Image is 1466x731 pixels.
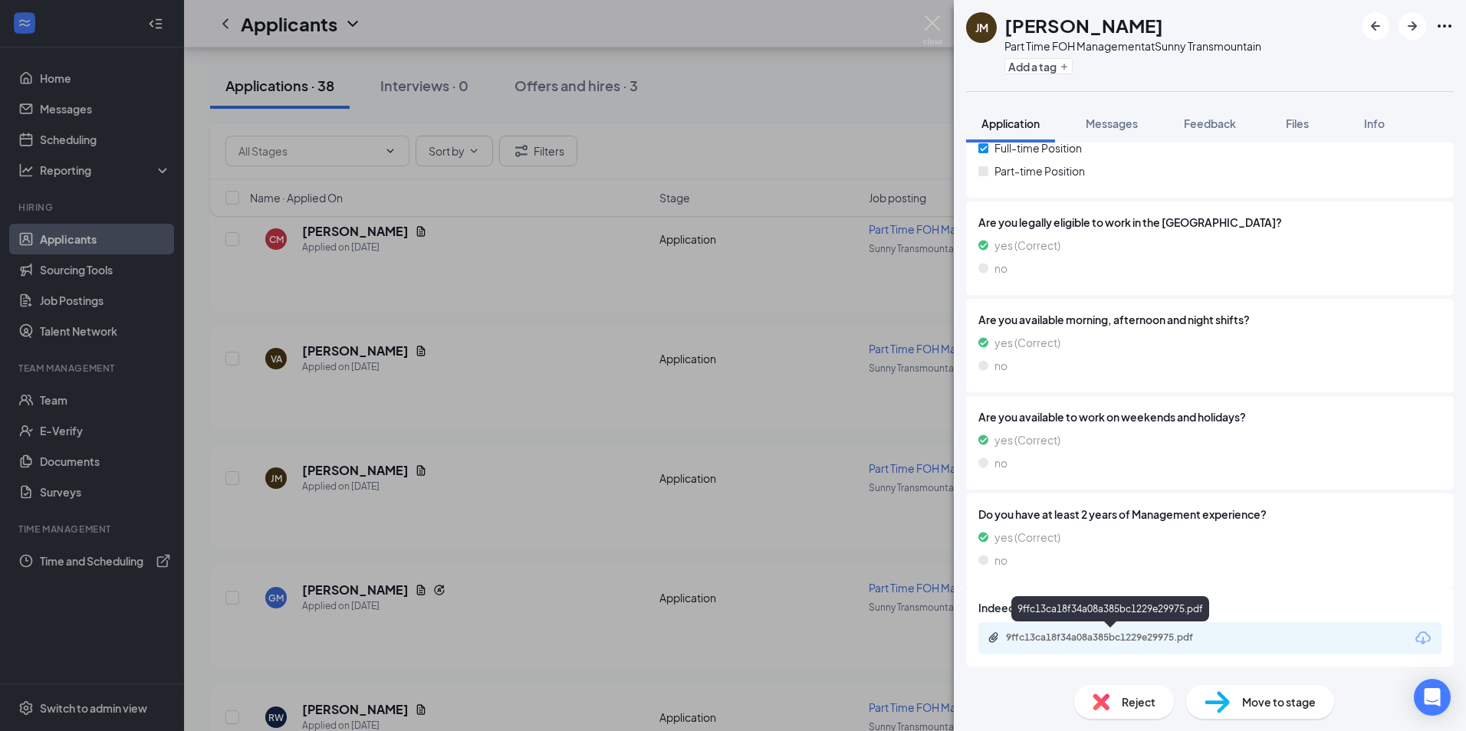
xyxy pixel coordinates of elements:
span: Are you available morning, afternoon and night shifts? [978,311,1441,328]
span: Indeed Resume [978,599,1059,616]
button: PlusAdd a tag [1004,58,1073,74]
span: no [994,260,1007,277]
h1: [PERSON_NAME] [1004,12,1163,38]
svg: Plus [1060,62,1069,71]
span: Application [981,116,1040,130]
div: Open Intercom Messenger [1414,679,1451,716]
span: yes (Correct) [994,334,1060,351]
span: Are you legally eligible to work in the [GEOGRAPHIC_DATA]? [978,214,1441,231]
div: Part Time FOH Management at Sunny Transmountain [1004,38,1261,54]
div: JM [975,20,988,35]
svg: Download [1414,629,1432,647]
span: yes (Correct) [994,431,1060,448]
span: no [994,357,1007,374]
span: Are you available to work on weekends and holidays? [978,408,1441,425]
span: yes (Correct) [994,529,1060,546]
span: Move to stage [1242,693,1316,710]
span: no [994,552,1007,569]
span: yes (Correct) [994,237,1060,254]
span: Full-time Position [994,139,1082,156]
svg: ArrowLeftNew [1366,17,1385,35]
span: Do you have at least 2 years of Management experience? [978,506,1441,523]
span: Messages [1086,116,1138,130]
a: Paperclip9ffc13ca18f34a08a385bc1229e29975.pdf [988,631,1236,646]
svg: Ellipses [1435,17,1454,35]
span: no [994,454,1007,471]
svg: Paperclip [988,631,1000,644]
span: Files [1286,116,1309,130]
span: Reject [1122,693,1155,710]
div: 9ffc13ca18f34a08a385bc1229e29975.pdf [1006,631,1221,644]
button: ArrowRight [1399,12,1426,40]
span: Part-time Position [994,162,1085,179]
span: Info [1364,116,1385,130]
div: 9ffc13ca18f34a08a385bc1229e29975.pdf [1011,596,1209,621]
button: ArrowLeftNew [1362,12,1389,40]
svg: ArrowRight [1403,17,1422,35]
span: Feedback [1184,116,1236,130]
